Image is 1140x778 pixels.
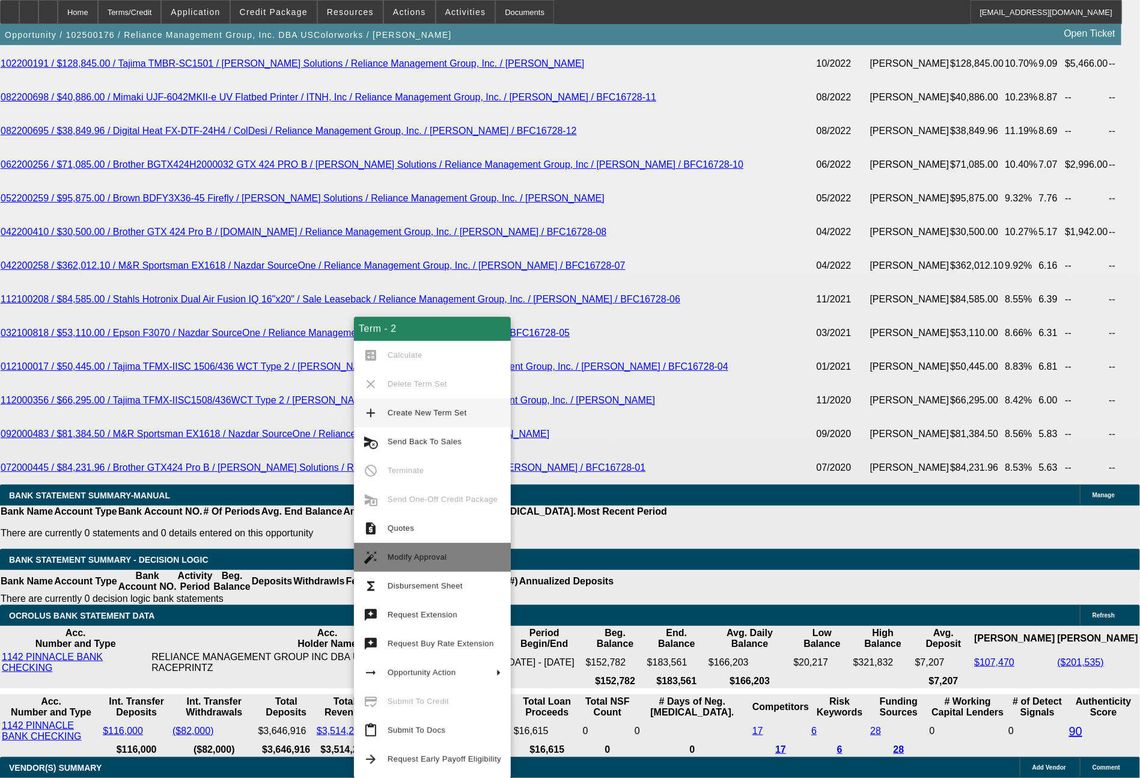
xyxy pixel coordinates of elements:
td: $3,646,916 [258,720,315,743]
td: $81,384.50 [949,417,1004,451]
mat-icon: try [364,637,378,651]
td: [PERSON_NAME] [870,350,950,384]
th: $152,782 [585,675,645,687]
th: Bank Account NO. [118,506,203,518]
td: [DATE] - [DATE] [505,651,584,674]
span: Send Back To Sales [388,437,462,446]
td: [PERSON_NAME] [870,114,950,148]
mat-icon: try [364,608,378,622]
td: 11/2021 [816,283,870,316]
td: $5,466.00 [1064,47,1108,81]
button: Application [162,1,229,23]
td: $50,445.00 [949,350,1004,384]
td: 5.63 [1038,451,1065,485]
td: 6.81 [1038,350,1065,384]
td: 07/2020 [816,451,870,485]
td: $321,832 [853,651,913,674]
th: Most Recent Period [577,506,668,518]
th: Competitors [752,696,809,718]
span: Refresh [1093,612,1115,619]
th: $7,207 [915,675,973,687]
td: $128,845.00 [949,47,1004,81]
th: Acc. Holder Name [151,627,504,650]
a: $107,470 [974,657,1014,667]
th: Avg. End Balance [261,506,343,518]
span: Add Vendor [1032,764,1066,771]
td: 08/2022 [816,114,870,148]
td: -- [1064,114,1108,148]
td: $2,996.00 [1064,148,1108,182]
th: Account Type [53,506,118,518]
div: Term - 2 [354,317,511,341]
td: [PERSON_NAME] [870,249,950,283]
a: 1142 PINNACLE BANK CHECKING [2,652,103,673]
a: 6 [811,726,817,736]
td: 11.19% [1004,114,1038,148]
td: 5.17 [1038,215,1065,249]
a: Open Ticket [1059,23,1120,44]
th: Avg. Deposit [915,627,973,650]
a: 042200258 / $362,012.10 / M&R Sportsman EX1618 / Nazdar SourceOne / Reliance Management Group, In... [1,260,626,271]
a: 102200191 / $128,845.00 / Tajima TMBR-SC1501 / [PERSON_NAME] Solutions / Reliance Management Grou... [1,58,584,69]
th: Annualized Deposits [519,570,614,593]
a: 052200259 / $95,875.00 / Brown BDFY3X36-45 Firefly / [PERSON_NAME] Solutions / Reliance Managemen... [1,193,605,203]
span: Request Early Payoff Eligibility [388,755,501,764]
td: 8.56% [1004,417,1038,451]
td: 6.00 [1038,384,1065,417]
a: ($82,000) [172,726,214,736]
th: Withdrawls [293,570,345,593]
td: $362,012.10 [949,249,1004,283]
td: 10.27% [1004,215,1038,249]
mat-icon: content_paste [364,723,378,738]
span: 0 [930,726,935,736]
a: 28 [894,744,904,755]
td: [PERSON_NAME] [870,384,950,417]
td: [PERSON_NAME] [870,182,950,215]
th: Sum of the Total NSF Count and Total Overdraft Fee Count from Ocrolus [582,696,633,718]
td: $166,203 [708,651,791,674]
td: $53,110.00 [949,316,1004,350]
a: 6 [837,744,843,755]
td: 10.70% [1004,47,1038,81]
a: 092000483 / $81,384.50 / M&R Sportsman EX1618 / Nazdar SourceOne / Reliance Management Group, Inc... [1,429,549,439]
td: [PERSON_NAME] [870,47,950,81]
th: Low Balance [793,627,852,650]
td: 8.53% [1004,451,1038,485]
th: # Of Periods [203,506,261,518]
td: RELIANCE MANAGEMENT GROUP INC DBA USCOLORWORKS DBA RACEPRINTZ [151,651,504,674]
td: 8.55% [1004,283,1038,316]
button: Resources [318,1,383,23]
td: $40,886.00 [949,81,1004,114]
td: -- [1064,283,1108,316]
th: Int. Transfer Withdrawals [172,696,256,718]
td: -- [1064,316,1108,350]
span: Request Buy Rate Extension [388,639,494,648]
td: $16,615 [513,720,581,743]
td: $7,207 [915,651,973,674]
td: 11/2020 [816,384,870,417]
span: Quotes [388,524,414,533]
td: [PERSON_NAME] [870,417,950,451]
td: 0 [582,720,633,743]
span: Actions [393,7,426,17]
th: Total Revenue [316,696,373,718]
span: Bank Statement Summary - Decision Logic [9,555,209,565]
td: 6.39 [1038,283,1065,316]
td: 8.42% [1004,384,1038,417]
th: Activity Period [177,570,213,593]
td: -- [1064,451,1108,485]
th: $116,000 [102,744,171,756]
td: 03/2021 [816,316,870,350]
td: 6.31 [1038,316,1065,350]
button: Actions [384,1,435,23]
th: $183,561 [647,675,707,687]
a: 17 [775,744,786,755]
th: Beg. Balance [585,627,645,650]
th: End. Balance [647,627,707,650]
td: [PERSON_NAME] [870,451,950,485]
th: Annualized Deposits [343,506,438,518]
td: [PERSON_NAME] [870,283,950,316]
td: 8.83% [1004,350,1038,384]
td: 08/2022 [816,81,870,114]
td: $66,295.00 [949,384,1004,417]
